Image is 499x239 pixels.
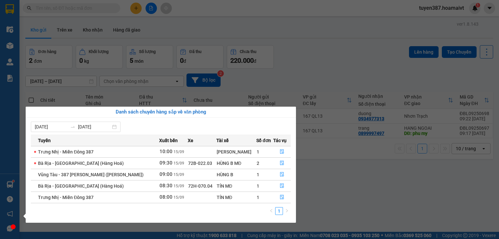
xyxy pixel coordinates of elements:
[160,149,173,154] span: 10:00
[267,207,275,215] li: Previous Page
[257,149,259,154] span: 1
[70,124,75,129] span: swap-right
[35,123,68,130] input: Từ ngày
[159,137,178,144] span: Xuất bến
[160,194,173,200] span: 08:00
[275,207,283,215] li: 1
[285,209,289,213] span: right
[280,172,284,177] span: file-done
[280,183,284,189] span: file-done
[280,195,284,200] span: file-done
[275,207,283,215] a: 1
[78,123,111,130] input: Đến ngày
[38,172,144,177] span: Vũng Tàu - 387 [PERSON_NAME] ([PERSON_NAME])
[274,147,290,157] button: file-done
[188,161,212,166] span: 72B-022.03
[257,172,259,177] span: 1
[257,183,259,189] span: 1
[38,195,94,200] span: Trưng Nhị - Miền Đông 387
[173,195,184,200] span: 15/09
[267,207,275,215] button: left
[256,137,271,144] span: Số đơn
[257,161,259,166] span: 2
[216,137,229,144] span: Tài xế
[173,184,184,188] span: 15/09
[160,183,173,189] span: 08:30
[38,183,124,189] span: Bà Rịa - [GEOGRAPHIC_DATA] (Hàng Hoá)
[274,192,290,203] button: file-done
[274,181,290,191] button: file-done
[38,137,51,144] span: Tuyến
[283,207,291,215] button: right
[38,161,124,166] span: Bà Rịa - [GEOGRAPHIC_DATA] (Hàng Hoá)
[160,160,173,166] span: 09:30
[283,207,291,215] li: Next Page
[31,108,291,116] div: Danh sách chuyến hàng sắp về văn phòng
[217,194,256,201] div: TÍN MĐ
[38,149,94,154] span: Trưng Nhị - Miền Đông 387
[188,137,193,144] span: Xe
[274,169,290,180] button: file-done
[269,209,273,213] span: left
[280,161,284,166] span: file-done
[173,172,184,177] span: 15/09
[274,158,290,168] button: file-done
[273,137,287,144] span: Tác vụ
[217,171,256,178] div: HÙNG B
[217,182,256,190] div: TÍN MĐ
[70,124,75,129] span: to
[160,171,173,177] span: 09:00
[217,148,256,155] div: [PERSON_NAME]
[280,149,284,154] span: file-done
[173,161,184,166] span: 15/09
[217,160,256,167] div: HÙNG B MĐ
[188,183,212,189] span: 72H-070.04
[257,195,259,200] span: 1
[173,150,184,154] span: 15/09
